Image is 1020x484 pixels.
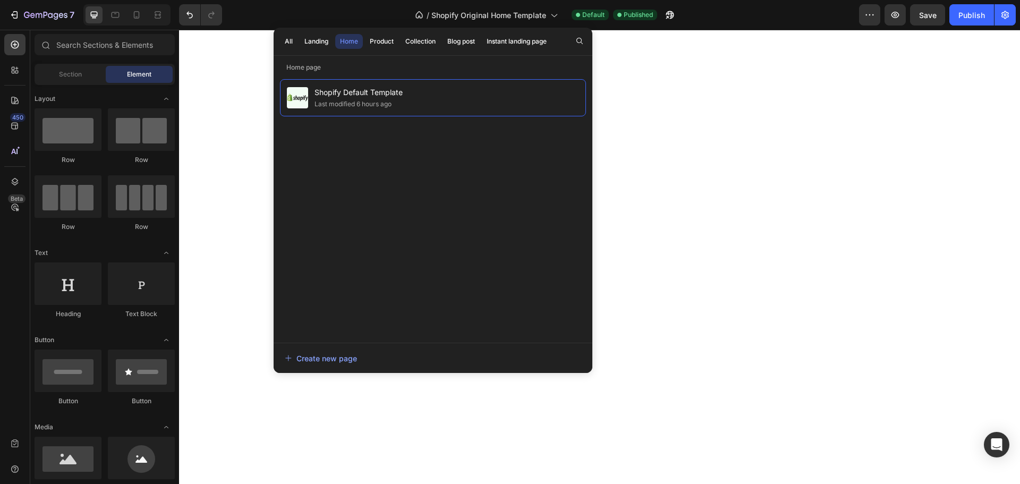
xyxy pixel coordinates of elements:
span: Media [35,422,53,432]
div: Last modified 6 hours ago [314,99,392,109]
span: Save [919,11,937,20]
div: Product [370,37,394,46]
div: Create new page [285,353,357,364]
div: Landing [304,37,328,46]
button: Instant landing page [482,34,551,49]
div: Row [108,222,175,232]
p: Home page [274,62,592,73]
span: Element [127,70,151,79]
div: Collection [405,37,436,46]
div: Beta [8,194,25,203]
p: 7 [70,9,74,21]
div: 450 [10,113,25,122]
button: Product [365,34,398,49]
div: Text Block [108,309,175,319]
div: Heading [35,309,101,319]
button: Blog post [443,34,480,49]
span: Layout [35,94,55,104]
span: Button [35,335,54,345]
div: Button [35,396,101,406]
span: Toggle open [158,332,175,349]
button: Collection [401,34,440,49]
span: Toggle open [158,90,175,107]
button: Save [910,4,945,26]
button: Publish [949,4,994,26]
div: Undo/Redo [179,4,222,26]
span: / [427,10,429,21]
button: 7 [4,4,79,26]
div: Publish [958,10,985,21]
button: Landing [300,34,333,49]
span: Toggle open [158,419,175,436]
div: Instant landing page [487,37,547,46]
span: Toggle open [158,244,175,261]
div: All [285,37,293,46]
div: Row [35,155,101,165]
span: Published [624,10,653,20]
div: Row [35,222,101,232]
span: Default [582,10,605,20]
span: Shopify Original Home Template [431,10,546,21]
div: Button [108,396,175,406]
div: Home [340,37,358,46]
button: Create new page [284,347,582,369]
span: Shopify Default Template [314,86,403,99]
span: Section [59,70,82,79]
button: All [280,34,297,49]
div: Blog post [447,37,475,46]
button: Home [335,34,363,49]
div: Row [108,155,175,165]
span: Text [35,248,48,258]
input: Search Sections & Elements [35,34,175,55]
div: Open Intercom Messenger [984,432,1009,457]
iframe: Design area [179,30,1020,484]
